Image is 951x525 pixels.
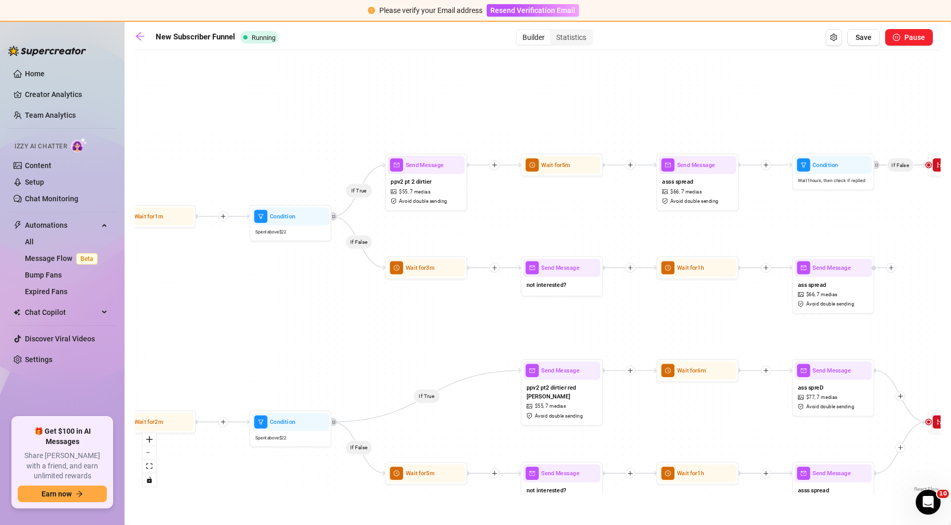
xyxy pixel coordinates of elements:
div: clock-circleWait for3m [385,256,467,279]
img: Chat Copilot [13,309,20,316]
div: filterConditionSpentabove$22 [250,205,332,242]
div: Please verify your Email address [379,5,483,16]
g: Edge from 3f3198b5-cca8-4ff2-8bb4-b32be0d0092a to ce7f7ee5-2c69-433e-b605-413d6e7d181e [332,165,386,216]
a: Bump Fans [25,271,62,279]
span: 🎁 Get $100 in AI Messages [18,426,107,447]
span: plus [220,214,226,219]
a: All [25,238,34,246]
span: plus [627,368,633,374]
span: plus [898,445,903,450]
span: clock-circle [526,158,539,171]
span: merge [933,158,946,171]
div: clock-circleWait for6m [656,359,739,382]
span: merge [933,416,946,429]
span: Wait for 1h [677,469,704,478]
div: mailSend Messageass spreadpicture$66,7 mediassafety-certificateAvoid double sending [792,256,875,314]
span: asss spread [662,177,693,186]
span: Save [856,33,872,42]
g: Edge from 3f3198b5-cca8-4ff2-8bb4-b32be0d0092a to e4ffe923-2a27-4afd-8cfb-f5bc7d7810b2 [332,216,386,268]
span: Wait for 2m [134,418,163,426]
span: 7 medias [817,291,837,299]
span: safety-certificate [662,198,669,204]
span: safety-certificate [527,413,533,419]
span: mail [797,364,810,377]
span: Avoid double sending [806,403,854,411]
span: mail [661,158,674,171]
span: mail [390,158,403,171]
span: Send Message [541,469,580,478]
span: filter [254,416,267,429]
a: Setup [25,178,44,186]
button: Save Flow [847,29,880,46]
button: Pause [885,29,933,46]
span: 7 medias [545,403,566,410]
span: plus [763,368,769,374]
div: mailSend Messageppv2 pt 2 dirtierpicture$55,7 mediassafety-certificateAvoid double sending [385,154,467,211]
span: filter [797,158,810,171]
a: Message FlowBeta [25,254,102,262]
span: safety-certificate [798,301,805,307]
span: exclamation-circle [368,7,375,14]
div: mailSend Messageass spreDpicture$77,7 mediassafety-certificateAvoid double sending [792,359,875,417]
span: clock-circle [661,364,674,377]
g: Edge from 1d35b67c-1157-42b7-979e-934af0470cb2 to e05dcc49-9ce0-4043-a384-a0c07afb8bea [875,370,926,422]
span: plus [763,162,769,168]
strong: New Subscriber Funnel [156,32,235,42]
span: Spent above $ 22 [255,434,286,441]
span: Pause [904,33,925,42]
span: retweet [330,420,336,424]
span: Wait for 5m [541,160,570,169]
span: plus [492,265,498,271]
span: Earn now [42,490,72,498]
span: pause-circle [893,34,900,41]
span: Running [252,34,275,42]
div: clock-circleWait for1m [114,205,196,228]
span: picture [391,189,397,195]
iframe: Intercom live chat [916,490,941,515]
div: filterConditionSpentabove$22 [250,410,332,447]
span: 10 [937,490,949,498]
div: Statistics [550,30,592,45]
span: plus [492,162,498,168]
span: picture [798,395,805,400]
span: ppv2 pt 2 dirtier [391,177,432,186]
span: plus [627,471,633,476]
div: mailSend Messagenot interested? [521,256,603,297]
span: Send Message [406,160,444,169]
button: zoom in [143,433,156,446]
span: retweet [873,163,878,167]
span: filter [254,210,267,223]
span: mail [797,261,810,274]
span: safety-certificate [798,404,805,410]
span: safety-certificate [391,198,397,204]
div: mailSend Messagenot interested? [521,462,603,502]
div: clock-circleWait for1h [656,462,739,485]
div: mailSend Messageasss spread [792,462,875,519]
span: clock-circle [661,467,674,480]
span: picture [662,189,669,195]
a: Chat Monitoring [25,195,78,203]
g: Edge from d58b1d14-2fbb-4d3b-9993-460f8c5618d1 to de33f30b-0b82-4271-b30f-4ba15284f018 [332,422,386,473]
span: picture [798,292,805,297]
span: ass spread [798,280,826,289]
span: mail [526,261,539,274]
span: clock-circle [661,261,674,274]
div: clock-circleWait for1h [656,256,739,279]
span: Send Message [812,469,851,478]
img: AI Chatter [71,137,87,153]
span: not interested? [527,280,567,289]
span: not interested? [527,486,567,494]
span: arrow-left [135,31,145,42]
span: Condition [270,212,295,220]
span: mail [526,364,539,377]
span: Resend Verification Email [490,6,575,15]
div: mailSend Messageasss spreadpicture$66,7 mediassafety-certificateAvoid double sending [656,154,739,211]
span: Wait 1 hours, then check if replied [798,177,865,185]
div: clock-circleWait for5m [521,154,603,176]
div: clock-circleWait for5m [385,462,467,485]
div: React Flow controls [143,433,156,487]
span: plus [627,265,633,271]
span: Wait for 3m [406,263,434,272]
div: Builder [517,30,550,45]
span: setting [830,34,837,41]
